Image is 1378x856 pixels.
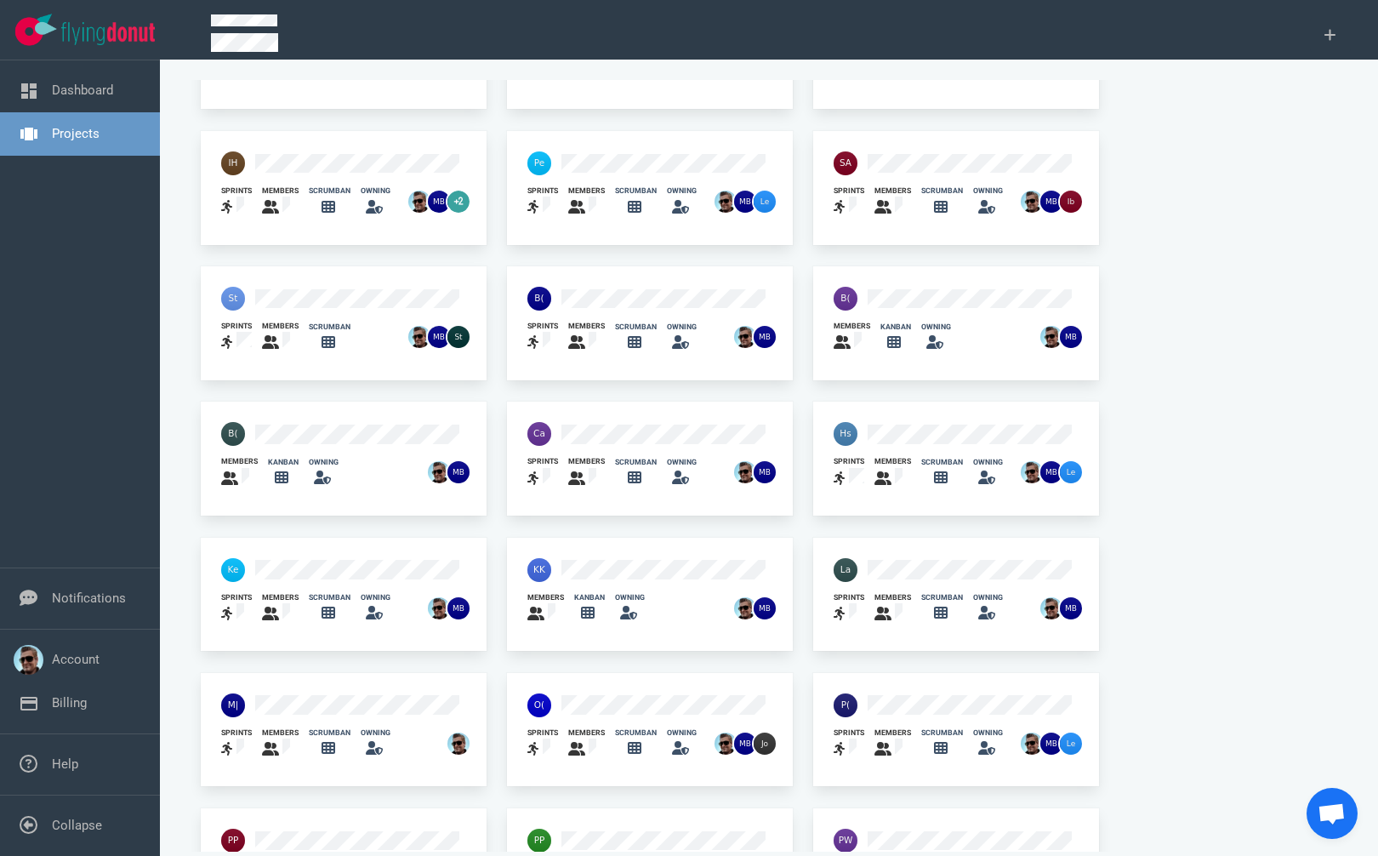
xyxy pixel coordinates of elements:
div: sprints [834,456,864,467]
img: 40 [834,693,857,717]
a: members [874,456,911,488]
div: sprints [527,185,558,197]
div: members [874,456,911,467]
a: sprints [834,592,864,625]
a: members [262,592,299,625]
div: owning [921,322,951,333]
div: sprints [834,728,864,739]
div: owning [973,457,1003,468]
img: 26 [1060,326,1082,348]
div: sprints [834,592,864,603]
img: 26 [734,733,756,755]
a: sprints [221,728,252,760]
div: sprints [527,728,558,739]
img: 40 [527,287,551,311]
div: kanban [268,457,299,468]
a: sprints [221,321,252,353]
div: owning [667,457,697,468]
div: members [262,185,299,197]
div: members [262,728,299,739]
div: owning [667,728,697,739]
img: 26 [1040,461,1062,483]
a: sprints [527,321,558,353]
div: scrumban [921,592,963,603]
text: +2 [454,197,463,206]
div: members [527,592,564,603]
div: members [568,321,605,332]
div: members [568,456,605,467]
a: members [221,456,258,488]
img: 26 [428,461,450,483]
a: members [568,728,605,760]
div: scrumban [309,592,350,603]
div: scrumban [921,457,963,468]
a: members [568,456,605,488]
a: members [874,592,911,625]
img: 40 [221,287,245,311]
div: scrumban [309,185,350,197]
div: members [262,592,299,603]
div: members [874,592,911,603]
div: owning [361,185,390,197]
div: owning [667,322,697,333]
a: sprints [834,728,864,760]
img: 40 [834,287,857,311]
div: members [568,728,605,739]
a: members [262,728,299,760]
img: 26 [1021,733,1043,755]
img: 26 [1060,733,1082,755]
div: owning [361,728,390,739]
div: scrumban [921,728,963,739]
img: 26 [734,326,756,348]
div: members [221,456,258,467]
div: scrumban [309,728,350,739]
img: 26 [715,733,737,755]
a: sprints [221,592,252,625]
img: 40 [221,829,245,853]
img: 26 [428,326,450,348]
a: Help [52,756,78,772]
div: owning [973,592,1003,603]
a: members [262,321,299,353]
div: members [874,185,911,197]
a: Dashboard [52,83,113,98]
div: owning [309,457,339,468]
a: Account [52,652,100,667]
img: 26 [447,597,470,619]
img: 26 [1060,191,1082,213]
a: sprints [834,185,864,218]
div: scrumban [921,185,963,197]
img: 40 [221,693,245,717]
img: 40 [834,151,857,175]
img: 40 [527,151,551,175]
img: 26 [1060,461,1082,483]
img: 40 [834,829,857,853]
img: 40 [527,829,551,853]
img: 26 [1060,597,1082,619]
a: members [834,321,870,353]
div: owning [361,592,390,603]
img: 26 [1040,191,1062,213]
div: sprints [221,592,252,603]
div: owning [615,592,645,603]
a: members [527,592,564,625]
img: 40 [527,558,551,582]
a: sprints [527,185,558,218]
img: 40 [834,422,857,446]
a: members [874,185,911,218]
a: members [874,728,911,760]
img: 26 [1021,461,1043,483]
img: 26 [754,326,776,348]
img: 40 [221,422,245,446]
img: Flying Donut text logo [61,22,155,45]
div: scrumban [615,457,657,468]
div: sprints [221,321,252,332]
img: 26 [1040,733,1062,755]
div: members [262,321,299,332]
div: scrumban [615,322,657,333]
img: 40 [527,422,551,446]
div: Open de chat [1307,788,1358,839]
a: sprints [834,456,864,488]
a: Projects [52,126,100,141]
a: members [262,185,299,218]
